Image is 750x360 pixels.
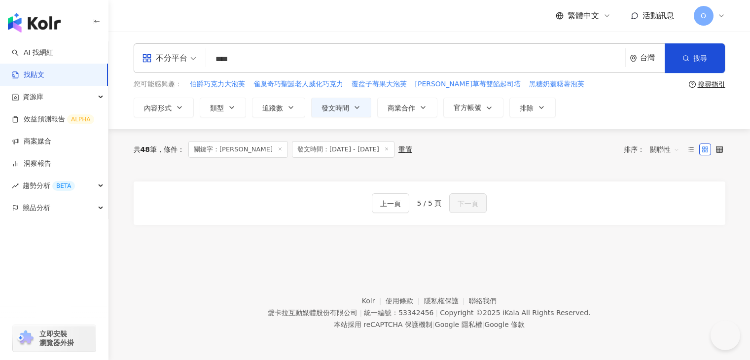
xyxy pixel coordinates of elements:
[362,297,386,305] a: Kolr
[12,137,51,146] a: 商案媒合
[253,79,344,90] button: 雀巢奇巧聖誕老人威化巧克力
[482,321,485,328] span: |
[12,114,94,124] a: 效益預測報告ALPHA
[417,199,442,207] span: 5 / 5 頁
[23,86,43,108] span: 資源庫
[12,159,51,169] a: 洞察報告
[509,98,556,117] button: 排除
[630,55,637,62] span: environment
[432,321,435,328] span: |
[190,79,245,89] span: 伯爵巧克力大泡芙
[23,197,50,219] span: 競品分析
[262,104,283,112] span: 追蹤數
[134,145,157,153] div: 共 筆
[435,309,438,317] span: |
[142,50,187,66] div: 不分平台
[711,321,740,350] iframe: Help Scout Beacon - Open
[502,309,519,317] a: iKala
[689,81,696,88] span: question-circle
[435,321,482,328] a: Google 隱私權
[701,10,706,21] span: O
[484,321,525,328] a: Google 條款
[388,104,415,112] span: 商業合作
[693,54,707,62] span: 搜尋
[52,181,75,191] div: BETA
[200,98,246,117] button: 類型
[134,79,182,89] span: 您可能感興趣：
[210,104,224,112] span: 類型
[650,142,679,157] span: 關聯性
[39,329,74,347] span: 立即安裝 瀏覽器外掛
[440,309,590,317] div: Copyright © 2025 All Rights Reserved.
[334,319,525,330] span: 本站採用 reCAPTCHA 保護機制
[142,53,152,63] span: appstore
[415,79,521,90] button: [PERSON_NAME]草莓雙餡起司塔
[398,145,412,153] div: 重置
[443,98,503,117] button: 官方帳號
[292,141,394,158] span: 發文時間：[DATE] - [DATE]
[698,80,725,88] div: 搜尋指引
[415,79,521,89] span: [PERSON_NAME]草莓雙餡起司塔
[624,142,685,157] div: 排序：
[253,79,343,89] span: 雀巢奇巧聖誕老人威化巧克力
[189,79,246,90] button: 伯爵巧克力大泡芙
[144,104,172,112] span: 內容形式
[520,104,534,112] span: 排除
[12,48,53,58] a: searchAI 找網紅
[352,79,407,89] span: 覆盆子莓果大泡芙
[12,70,44,80] a: 找貼文
[449,193,487,213] button: 下一頁
[424,297,469,305] a: 隱私權保護
[268,309,357,317] div: 愛卡拉互動媒體股份有限公司
[188,141,288,158] span: 關鍵字：[PERSON_NAME]
[134,98,194,117] button: 內容形式
[380,198,401,210] span: 上一頁
[386,297,424,305] a: 使用條款
[351,79,407,90] button: 覆盆子莓果大泡芙
[359,309,362,317] span: |
[568,10,599,21] span: 繁體中文
[141,145,150,153] span: 48
[643,11,674,20] span: 活動訊息
[529,79,584,89] span: 黑糖奶蓋糬薯泡芙
[8,13,61,33] img: logo
[640,54,665,62] div: 台灣
[364,309,433,317] div: 統一編號：53342456
[23,175,75,197] span: 趨勢分析
[469,297,497,305] a: 聯絡我們
[157,145,184,153] span: 條件 ：
[372,193,409,213] button: 上一頁
[12,182,19,189] span: rise
[311,98,371,117] button: 發文時間
[529,79,585,90] button: 黑糖奶蓋糬薯泡芙
[16,330,35,346] img: chrome extension
[13,325,96,352] a: chrome extension立即安裝 瀏覽器外掛
[377,98,437,117] button: 商業合作
[321,104,349,112] span: 發文時間
[665,43,725,73] button: 搜尋
[454,104,481,111] span: 官方帳號
[252,98,305,117] button: 追蹤數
